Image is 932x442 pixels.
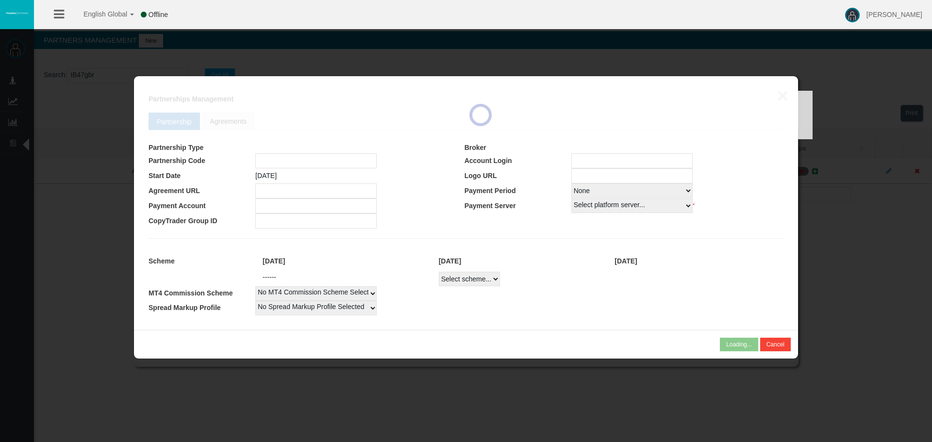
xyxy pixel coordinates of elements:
span: [DATE] [255,172,277,180]
td: CopyTrader Group ID [149,213,255,229]
span: [PERSON_NAME] [866,11,922,18]
span: English Global [71,10,127,18]
td: Payment Period [465,183,571,198]
td: Partnership Type [149,142,255,153]
td: Payment Account [149,198,255,213]
td: Broker [465,142,571,153]
button: Cancel [760,338,791,351]
div: [DATE] [255,256,432,267]
img: logo.svg [5,11,29,15]
td: Scheme [149,251,255,272]
button: × [777,86,788,105]
td: Payment Server [465,198,571,213]
img: user-image [845,8,860,22]
div: [DATE] [432,256,608,267]
td: Account Login [465,153,571,168]
td: Partnership Code [149,153,255,168]
div: [DATE] [607,256,783,267]
span: Offline [149,11,168,18]
td: MT4 Commission Scheme [149,286,255,301]
td: Spread Markup Profile [149,301,255,315]
td: Agreement URL [149,183,255,198]
span: ------ [263,273,276,281]
td: Logo URL [465,168,571,183]
td: Start Date [149,168,255,183]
